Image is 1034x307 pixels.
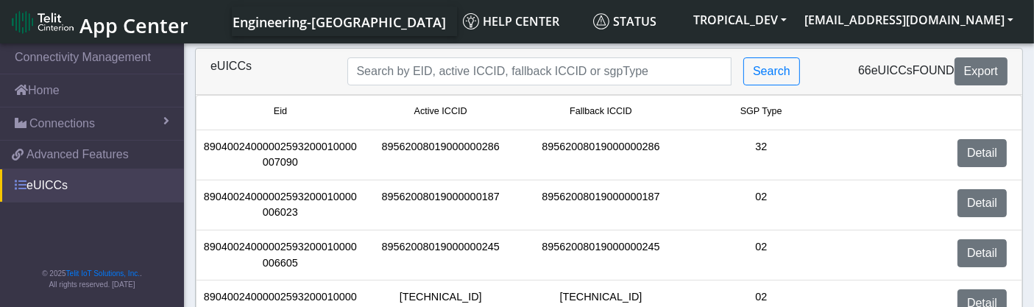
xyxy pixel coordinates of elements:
span: Help center [463,13,559,29]
div: eUICCs [199,57,336,85]
span: Fallback ICCID [570,105,632,119]
button: [EMAIL_ADDRESS][DOMAIN_NAME] [796,7,1022,33]
div: 89040024000002593200010000006023 [200,189,361,221]
span: Active ICCID [414,105,467,119]
span: App Center [79,12,188,39]
div: 89562008019000000245 [361,239,521,271]
img: knowledge.svg [463,13,479,29]
span: Engineering-[GEOGRAPHIC_DATA] [233,13,446,31]
span: Connections [29,115,95,133]
button: Export [955,57,1008,85]
div: 89562008019000000187 [521,189,681,221]
div: 89040024000002593200010000006605 [200,239,361,271]
div: 02 [681,189,841,221]
div: 89040024000002593200010000007090 [200,139,361,171]
div: 89562008019000000286 [521,139,681,171]
span: Advanced Features [26,146,129,163]
span: Eid [274,105,287,119]
a: Telit IoT Solutions, Inc. [66,269,140,278]
input: Search... [347,57,732,85]
div: 89562008019000000187 [361,189,521,221]
a: Detail [957,239,1007,267]
span: eUICCs [871,64,913,77]
a: Help center [457,7,587,36]
a: Detail [957,189,1007,217]
div: 32 [681,139,841,171]
a: App Center [12,6,186,38]
a: Status [587,7,684,36]
img: logo-telit-cinterion-gw-new.png [12,10,74,34]
span: found [913,64,955,77]
button: TROPICAL_DEV [684,7,796,33]
div: 89562008019000000286 [361,139,521,171]
a: Detail [957,139,1007,167]
div: 02 [681,239,841,271]
div: 89562008019000000245 [521,239,681,271]
span: Status [593,13,656,29]
span: Export [964,65,998,77]
a: Your current platform instance [232,7,445,36]
span: 66 [858,64,871,77]
span: SGP Type [740,105,782,119]
button: Search [743,57,800,85]
img: status.svg [593,13,609,29]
